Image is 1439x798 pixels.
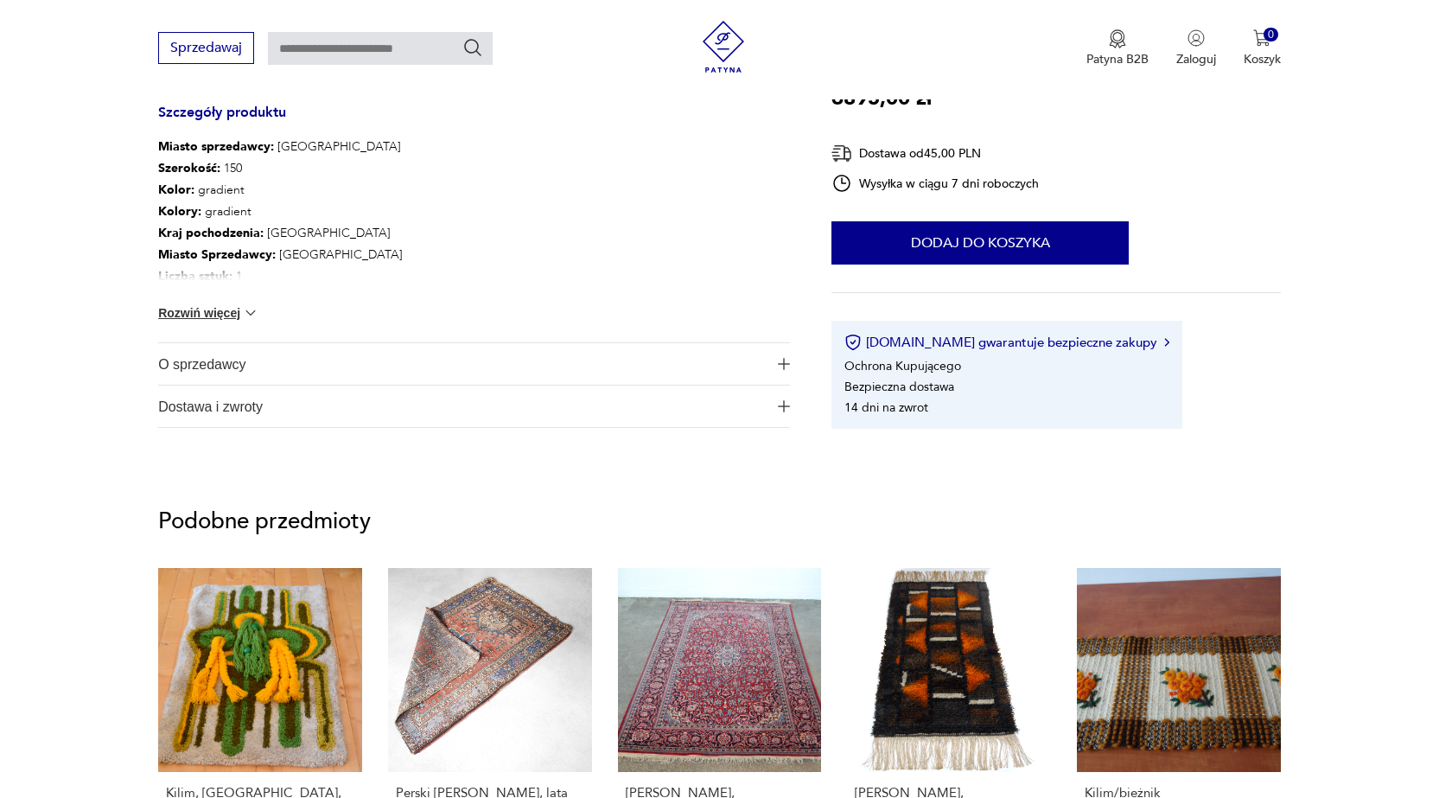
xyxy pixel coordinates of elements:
div: 0 [1264,28,1278,42]
b: Liczba sztuk: [158,268,232,284]
h3: Szczegóły produktu [158,107,790,136]
p: [GEOGRAPHIC_DATA] [158,136,403,157]
div: Wysyłka w ciągu 7 dni roboczych [831,173,1039,194]
button: Patyna B2B [1086,29,1149,67]
p: gradient [158,201,403,222]
p: [GEOGRAPHIC_DATA] [158,244,403,265]
span: O sprzedawcy [158,343,767,385]
p: Podobne przedmioty [158,511,1281,532]
b: Kolory : [158,203,201,220]
p: Patyna B2B [1086,51,1149,67]
button: Ikona plusaDostawa i zwroty [158,386,790,427]
p: 1 [158,265,403,287]
img: Ikona medalu [1109,29,1126,48]
b: Kraj pochodzenia : [158,225,264,241]
img: Ikona plusa [778,400,790,412]
img: Ikonka użytkownika [1187,29,1205,47]
li: 14 dni na zwrot [844,399,928,415]
b: Miasto sprzedawcy : [158,138,274,155]
b: Miasto Sprzedawcy : [158,246,276,263]
img: Ikona strzałki w prawo [1164,338,1169,347]
a: Sprzedawaj [158,43,254,55]
p: gradient [158,179,403,201]
p: Koszyk [1244,51,1281,67]
p: Zaloguj [1176,51,1216,67]
img: Ikona certyfikatu [844,334,862,351]
button: Szukaj [462,37,483,58]
button: Zaloguj [1176,29,1216,67]
img: Patyna - sklep z meblami i dekoracjami vintage [697,21,749,73]
button: Rozwiń więcej [158,304,258,322]
button: Sprzedawaj [158,32,254,64]
b: Szerokość : [158,160,220,176]
li: Ochrona Kupującego [844,357,961,373]
p: 150 [158,157,403,179]
a: Ikona medaluPatyna B2B [1086,29,1149,67]
div: Dostawa od 45,00 PLN [831,143,1039,164]
button: Ikona plusaO sprzedawcy [158,343,790,385]
button: 0Koszyk [1244,29,1281,67]
p: [GEOGRAPHIC_DATA] [158,222,403,244]
button: Dodaj do koszyka [831,221,1129,265]
img: chevron down [242,304,259,322]
span: Dostawa i zwroty [158,386,767,427]
button: [DOMAIN_NAME] gwarantuje bezpieczne zakupy [844,334,1168,351]
b: Kolor: [158,182,194,198]
img: Ikona dostawy [831,143,852,164]
img: Ikona plusa [778,358,790,370]
li: Bezpieczna dostawa [844,378,954,394]
img: Ikona koszyka [1253,29,1270,47]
